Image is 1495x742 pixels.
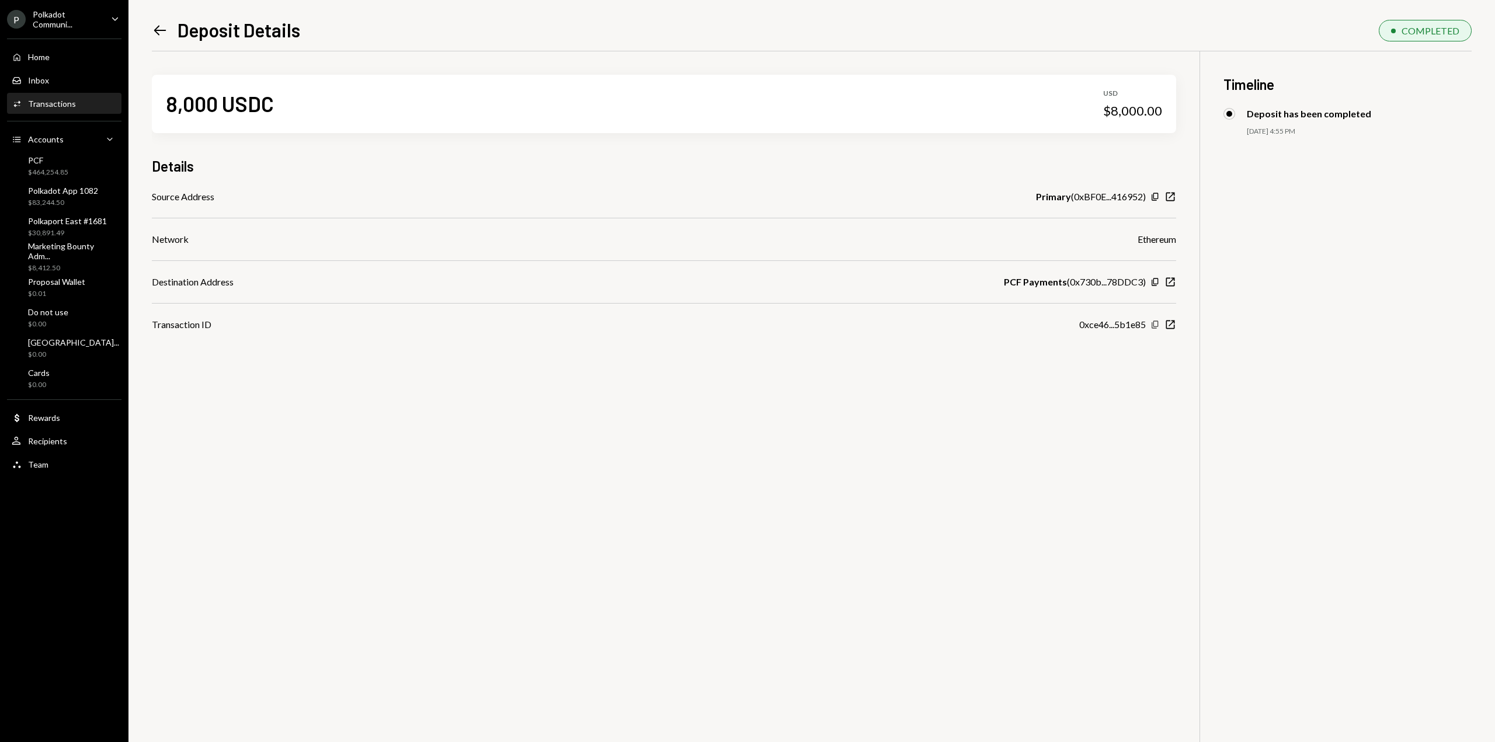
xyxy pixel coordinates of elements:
[28,75,49,85] div: Inbox
[1247,108,1371,119] div: Deposit has been completed
[7,93,121,114] a: Transactions
[7,243,121,271] a: Marketing Bounty Adm...$8,412.50
[7,304,121,332] a: Do not use$0.00
[1247,127,1472,137] div: [DATE] 4:55 PM
[1004,275,1067,289] b: PCF Payments
[7,407,121,428] a: Rewards
[7,454,121,475] a: Team
[152,275,234,289] div: Destination Address
[28,277,85,287] div: Proposal Wallet
[1036,190,1146,204] div: ( 0xBF0E...416952 )
[1004,275,1146,289] div: ( 0x730b...78DDC3 )
[28,241,117,261] div: Marketing Bounty Adm...
[28,436,67,446] div: Recipients
[1079,318,1146,332] div: 0xce46...5b1e85
[28,263,117,273] div: $8,412.50
[1036,190,1071,204] b: Primary
[178,18,300,41] h1: Deposit Details
[1223,75,1472,94] h3: Timeline
[28,307,68,317] div: Do not use
[7,182,121,210] a: Polkadot App 1082$83,244.50
[7,364,121,392] a: Cards$0.00
[166,90,274,117] div: 8,000 USDC
[28,459,48,469] div: Team
[28,186,98,196] div: Polkadot App 1082
[7,69,121,90] a: Inbox
[7,128,121,149] a: Accounts
[28,52,50,62] div: Home
[7,273,121,301] a: Proposal Wallet$0.01
[1138,232,1176,246] div: Ethereum
[7,334,124,362] a: [GEOGRAPHIC_DATA]...$0.00
[28,350,119,360] div: $0.00
[28,155,68,165] div: PCF
[7,213,121,241] a: Polkaport East #1681$30,891.49
[152,318,211,332] div: Transaction ID
[28,337,119,347] div: [GEOGRAPHIC_DATA]...
[1103,89,1162,99] div: USD
[28,198,98,208] div: $83,244.50
[152,156,194,176] h3: Details
[28,168,68,177] div: $464,254.85
[28,134,64,144] div: Accounts
[28,99,76,109] div: Transactions
[7,10,26,29] div: P
[28,380,50,390] div: $0.00
[1103,103,1162,119] div: $8,000.00
[7,46,121,67] a: Home
[28,289,85,299] div: $0.01
[1402,25,1459,36] div: COMPLETED
[152,232,189,246] div: Network
[7,152,121,180] a: PCF$464,254.85
[28,319,68,329] div: $0.00
[33,9,102,29] div: Polkadot Communi...
[28,368,50,378] div: Cards
[28,413,60,423] div: Rewards
[28,228,107,238] div: $30,891.49
[7,430,121,451] a: Recipients
[152,190,214,204] div: Source Address
[28,216,107,226] div: Polkaport East #1681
